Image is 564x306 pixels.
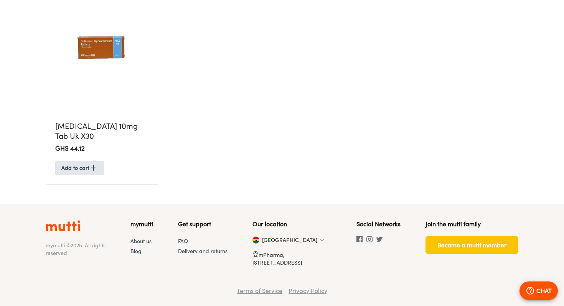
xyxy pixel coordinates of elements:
[252,236,264,244] section: [GEOGRAPHIC_DATA]
[425,220,518,229] h5: Join the mutti family
[252,220,331,229] h5: Our location
[130,248,142,254] a: Blog
[46,242,106,257] p: mymutti © 2025 . All rights reserved
[130,238,152,244] a: About us
[376,236,383,242] img: Twitter
[178,220,228,229] h5: Get support
[55,121,150,141] h5: [MEDICAL_DATA] 10mg Tab Uk X30
[130,220,153,229] h5: mymutti
[425,236,518,254] button: Become a mutti member
[178,238,188,244] a: FAQ
[61,163,98,173] span: Add to cart
[252,251,259,257] img: Location
[46,220,80,232] img: Logo
[356,236,363,242] img: Facebook
[55,144,150,153] h2: GHS 44.12
[237,287,282,294] a: Terms of Service
[376,237,386,243] a: Twitter
[366,236,373,242] img: Instagram
[437,240,506,250] span: Become a mutti member
[252,237,259,243] img: Ghana
[252,251,331,267] p: mPharma, [STREET_ADDRESS]
[55,161,104,175] button: Add to cart
[536,286,552,295] p: CHAT
[320,238,325,242] img: Dropdown
[356,220,401,229] h5: Social Networks
[178,248,228,254] a: Delivery and returns
[356,237,366,243] a: Facebook
[366,237,376,243] a: Instagram
[289,287,327,294] a: Privacy Policy
[519,281,558,300] button: CHAT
